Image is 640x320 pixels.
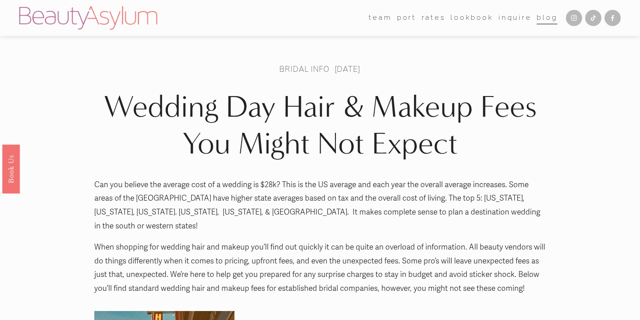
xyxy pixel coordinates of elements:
a: port [397,11,416,25]
p: When shopping for wedding hair and makeup you’ll find out quickly it can be quite an overload of ... [94,241,546,295]
a: folder dropdown [369,11,392,25]
a: Bridal Info [279,64,329,74]
a: Instagram [566,10,582,26]
a: Lookbook [450,11,494,25]
span: [DATE] [335,64,361,74]
a: Inquire [499,11,532,25]
a: Book Us [2,144,20,193]
h1: Wedding Day Hair & Makeup Fees You Might Not Expect [94,89,546,162]
p: Can you believe the average cost of a wedding is $28k? This is the US average and each year the o... [94,178,546,233]
a: TikTok [585,10,601,26]
a: Blog [537,11,557,25]
span: team [369,12,392,24]
a: Facebook [605,10,621,26]
img: Beauty Asylum | Bridal Hair &amp; Makeup Charlotte &amp; Atlanta [19,6,157,30]
a: Rates [422,11,446,25]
